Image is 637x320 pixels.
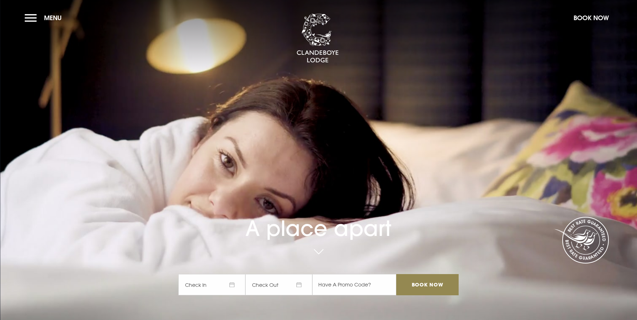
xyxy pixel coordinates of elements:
[44,14,62,22] span: Menu
[296,14,339,63] img: Clandeboye Lodge
[25,10,65,25] button: Menu
[245,274,312,295] span: Check Out
[312,274,396,295] input: Have A Promo Code?
[178,274,245,295] span: Check In
[396,274,458,295] input: Book Now
[570,10,612,25] button: Book Now
[178,196,458,241] h1: A place apart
